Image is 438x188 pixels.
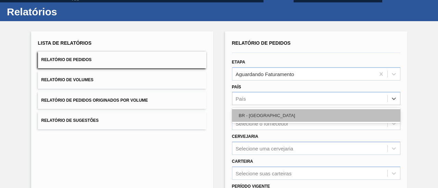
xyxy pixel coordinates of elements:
button: Relatório de Volumes [38,72,206,88]
button: Relatório de Sugestões [38,112,206,129]
font: Relatório de Pedidos [41,57,92,62]
font: Relatório de Pedidos [232,40,291,46]
font: Relatório de Pedidos Originados por Volume [41,98,148,103]
font: Cervejaria [232,134,258,139]
font: Relatórios [7,6,57,17]
button: Relatório de Pedidos [38,52,206,68]
font: País [236,96,246,102]
font: Selecione o fornecedor [236,121,288,127]
font: Carteira [232,159,253,164]
button: Relatório de Pedidos Originados por Volume [38,92,206,109]
font: Etapa [232,60,245,64]
font: BR - [GEOGRAPHIC_DATA] [239,113,295,118]
font: Relatório de Volumes [41,78,93,83]
font: Lista de Relatórios [38,40,92,46]
font: Selecione uma cervejaria [236,145,293,151]
font: Relatório de Sugestões [41,118,99,123]
font: Aguardando Faturamento [236,71,294,77]
font: Selecione suas carteiras [236,170,292,176]
font: País [232,85,241,89]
